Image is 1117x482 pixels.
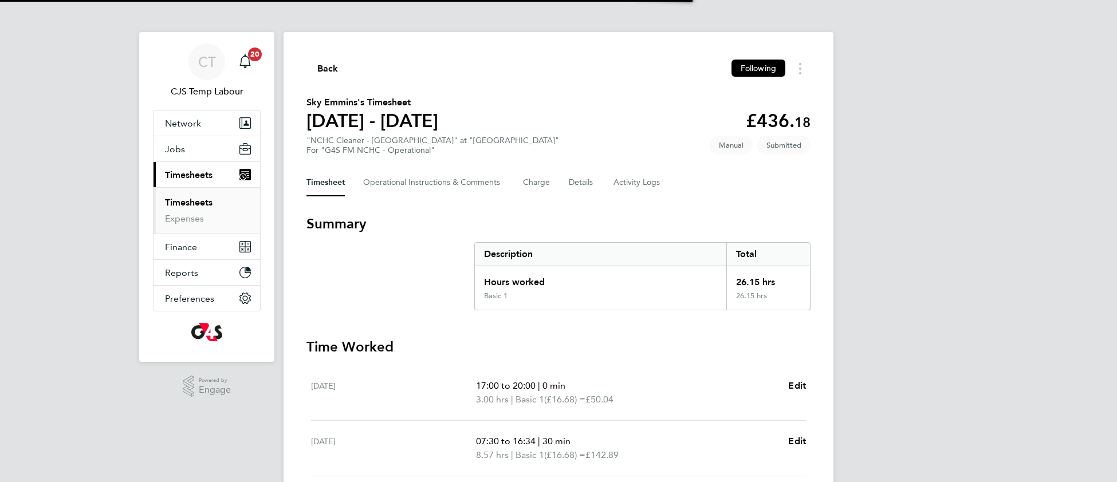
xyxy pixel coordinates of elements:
[788,379,806,393] a: Edit
[165,242,197,252] span: Finance
[788,380,806,391] span: Edit
[710,136,753,155] span: This timesheet was manually created.
[511,394,513,405] span: |
[306,338,811,356] h3: Time Worked
[317,62,339,76] span: Back
[516,448,544,462] span: Basic 1
[306,136,559,155] div: "NCHC Cleaner - [GEOGRAPHIC_DATA]" at "[GEOGRAPHIC_DATA]"
[726,291,810,310] div: 26.15 hrs
[154,260,260,285] button: Reports
[476,436,536,447] span: 07:30 to 16:34
[234,44,257,80] a: 20
[511,449,513,460] span: |
[542,436,571,447] span: 30 min
[153,323,261,341] a: Go to home page
[198,54,216,69] span: CT
[475,243,726,266] div: Description
[154,187,260,234] div: Timesheets
[306,169,345,196] button: Timesheet
[139,32,274,362] nav: Main navigation
[311,434,476,462] div: [DATE]
[731,60,785,77] button: Following
[613,169,662,196] button: Activity Logs
[165,169,213,180] span: Timesheets
[585,449,619,460] span: £142.89
[165,267,198,278] span: Reports
[153,85,261,98] span: CJS Temp Labour
[746,110,811,132] app-decimal: £436.
[306,61,339,76] button: Back
[154,136,260,161] button: Jobs
[154,234,260,259] button: Finance
[248,48,262,61] span: 20
[795,114,811,131] span: 18
[154,286,260,311] button: Preferences
[538,436,540,447] span: |
[199,385,231,395] span: Engage
[476,394,509,405] span: 3.00 hrs
[165,197,213,208] a: Timesheets
[363,169,505,196] button: Operational Instructions & Comments
[154,162,260,187] button: Timesheets
[306,96,438,109] h2: Sky Emmins's Timesheet
[788,434,806,448] a: Edit
[154,110,260,136] button: Network
[544,394,585,405] span: (£16.68) =
[311,379,476,406] div: [DATE]
[484,291,508,301] div: Basic 1
[306,109,438,132] h1: [DATE] - [DATE]
[788,436,806,447] span: Edit
[474,242,811,310] div: Summary
[476,380,536,391] span: 17:00 to 20:00
[475,266,726,291] div: Hours worked
[191,323,222,341] img: g4s-logo-retina.png
[165,293,214,304] span: Preferences
[165,118,201,129] span: Network
[476,449,509,460] span: 8.57 hrs
[183,376,231,397] a: Powered byEngage
[165,144,185,155] span: Jobs
[306,215,811,233] h3: Summary
[523,169,550,196] button: Charge
[306,145,559,155] div: For "G4S FM NCHC - Operational"
[516,393,544,406] span: Basic 1
[544,449,585,460] span: (£16.68) =
[165,213,204,224] a: Expenses
[542,380,565,391] span: 0 min
[726,266,810,291] div: 26.15 hrs
[757,136,811,155] span: This timesheet is Submitted.
[538,380,540,391] span: |
[153,44,261,98] a: CTCJS Temp Labour
[741,63,776,73] span: Following
[585,394,613,405] span: £50.04
[569,169,595,196] button: Details
[199,376,231,385] span: Powered by
[726,243,810,266] div: Total
[790,60,811,77] button: Timesheets Menu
